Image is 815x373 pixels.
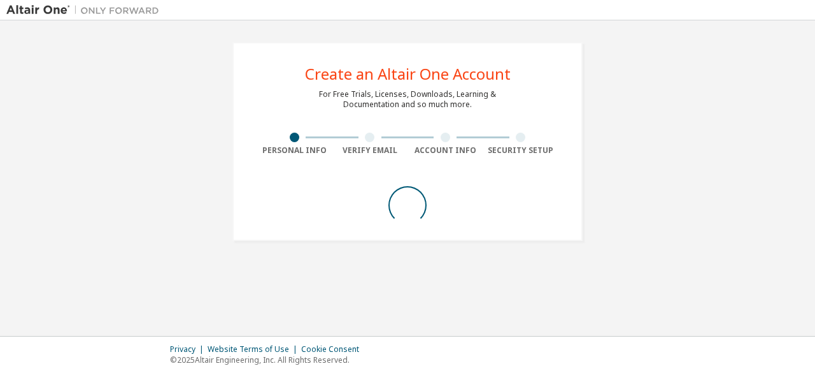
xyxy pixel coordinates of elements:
div: Website Terms of Use [208,344,301,355]
div: Privacy [170,344,208,355]
div: Create an Altair One Account [305,66,511,82]
div: Security Setup [483,145,559,156]
div: Cookie Consent [301,344,367,355]
div: Personal Info [257,145,332,156]
div: Verify Email [332,145,408,156]
p: © 2025 Altair Engineering, Inc. All Rights Reserved. [170,355,367,365]
img: Altair One [6,4,166,17]
div: Account Info [407,145,483,156]
div: For Free Trials, Licenses, Downloads, Learning & Documentation and so much more. [319,89,496,110]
